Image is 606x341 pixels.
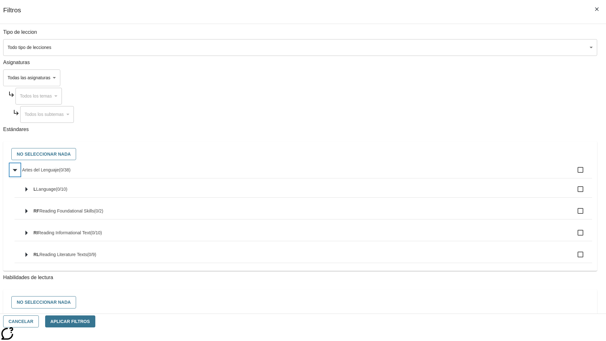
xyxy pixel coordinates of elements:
h1: Filtros [3,6,21,24]
span: RF [33,208,39,213]
button: No seleccionar nada [11,148,76,160]
button: Aplicar Filtros [45,315,95,328]
span: 0 estándares seleccionados/10 estándares en grupo [56,187,68,192]
ul: Seleccione estándares [9,162,592,314]
span: 0 estándares seleccionados/9 estándares en grupo [87,252,96,257]
button: Cerrar los filtros del Menú lateral [590,3,603,16]
p: Estándares [3,126,597,133]
span: RI [33,230,38,235]
div: Seleccione una Asignatura [3,69,60,86]
p: Asignaturas [3,59,597,66]
div: Seleccione un tipo de lección [3,39,597,56]
span: RL [33,252,39,257]
span: Reading Informational Text [38,230,90,235]
button: No seleccionar nada [11,296,76,308]
span: Artes del Lenguaje [22,167,59,172]
span: 0 estándares seleccionados/38 estándares en grupo [59,167,71,172]
span: 0 estándares seleccionados/10 estándares en grupo [90,230,102,235]
span: Reading Foundational Skills [39,208,94,213]
p: Habilidades de lectura [3,274,597,281]
div: Seleccione una Asignatura [20,106,74,123]
p: Tipo de leccion [3,29,597,36]
div: Seleccione estándares [8,147,592,162]
span: L [33,187,36,192]
div: Seleccione habilidades [8,295,592,310]
div: Seleccione una Asignatura [15,88,62,105]
button: Cancelar [3,315,39,328]
span: Language [36,187,56,192]
span: 0 estándares seleccionados/2 estándares en grupo [94,208,103,213]
span: Reading Literature Texts [39,252,87,257]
